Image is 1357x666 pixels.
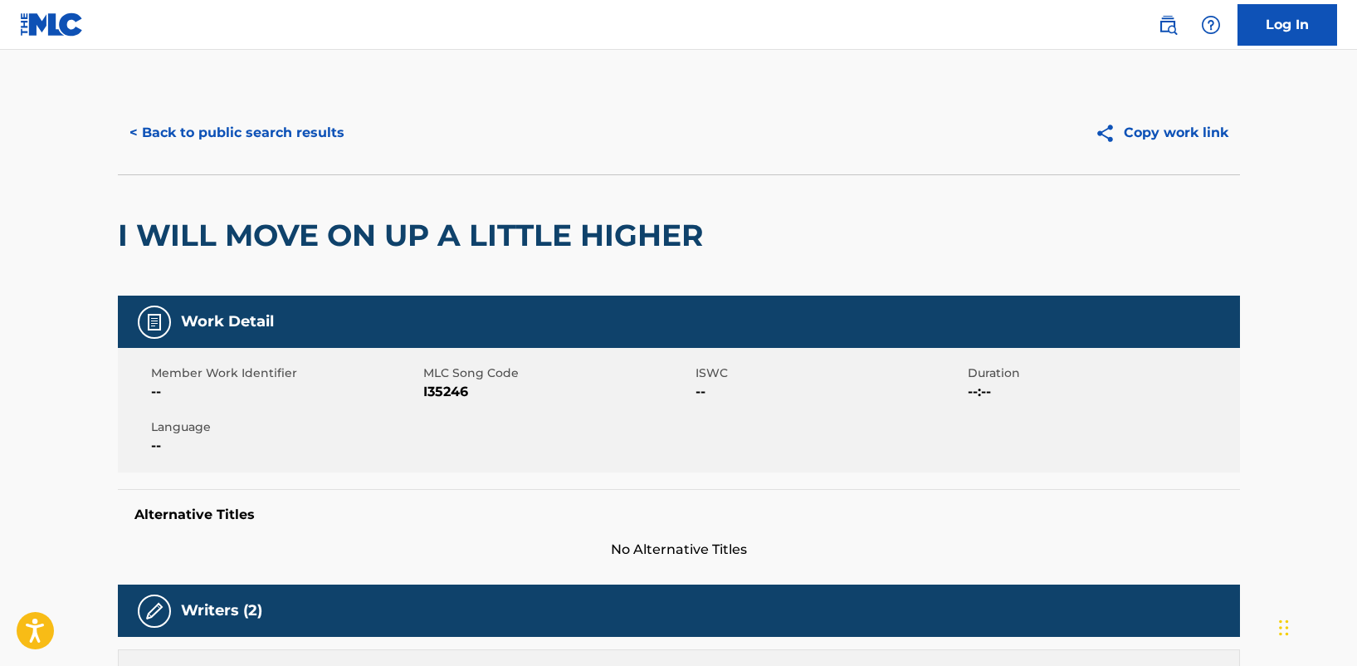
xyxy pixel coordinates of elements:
img: Writers [144,601,164,621]
h5: Writers (2) [181,601,262,620]
span: --:-- [968,382,1236,402]
a: Public Search [1151,8,1184,42]
h5: Alternative Titles [134,507,1223,523]
span: No Alternative Titles [118,540,1240,560]
span: Language [151,419,419,436]
span: -- [151,436,419,456]
span: Duration [968,365,1236,382]
iframe: Chat Widget [1274,586,1357,666]
span: I35246 [423,382,691,402]
span: MLC Song Code [423,365,691,382]
h2: I WILL MOVE ON UP A LITTLE HIGHER [118,217,711,254]
button: < Back to public search results [118,112,356,154]
div: Drag [1279,603,1289,653]
img: search [1158,15,1178,35]
img: help [1201,15,1221,35]
h5: Work Detail [181,312,274,331]
button: Copy work link [1083,112,1240,154]
span: Member Work Identifier [151,365,419,382]
img: Copy work link [1095,123,1124,144]
img: MLC Logo [20,12,84,37]
span: -- [151,382,419,402]
a: Log In [1237,4,1337,46]
img: Work Detail [144,312,164,332]
span: -- [696,382,964,402]
span: ISWC [696,365,964,382]
div: Help [1194,8,1228,42]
